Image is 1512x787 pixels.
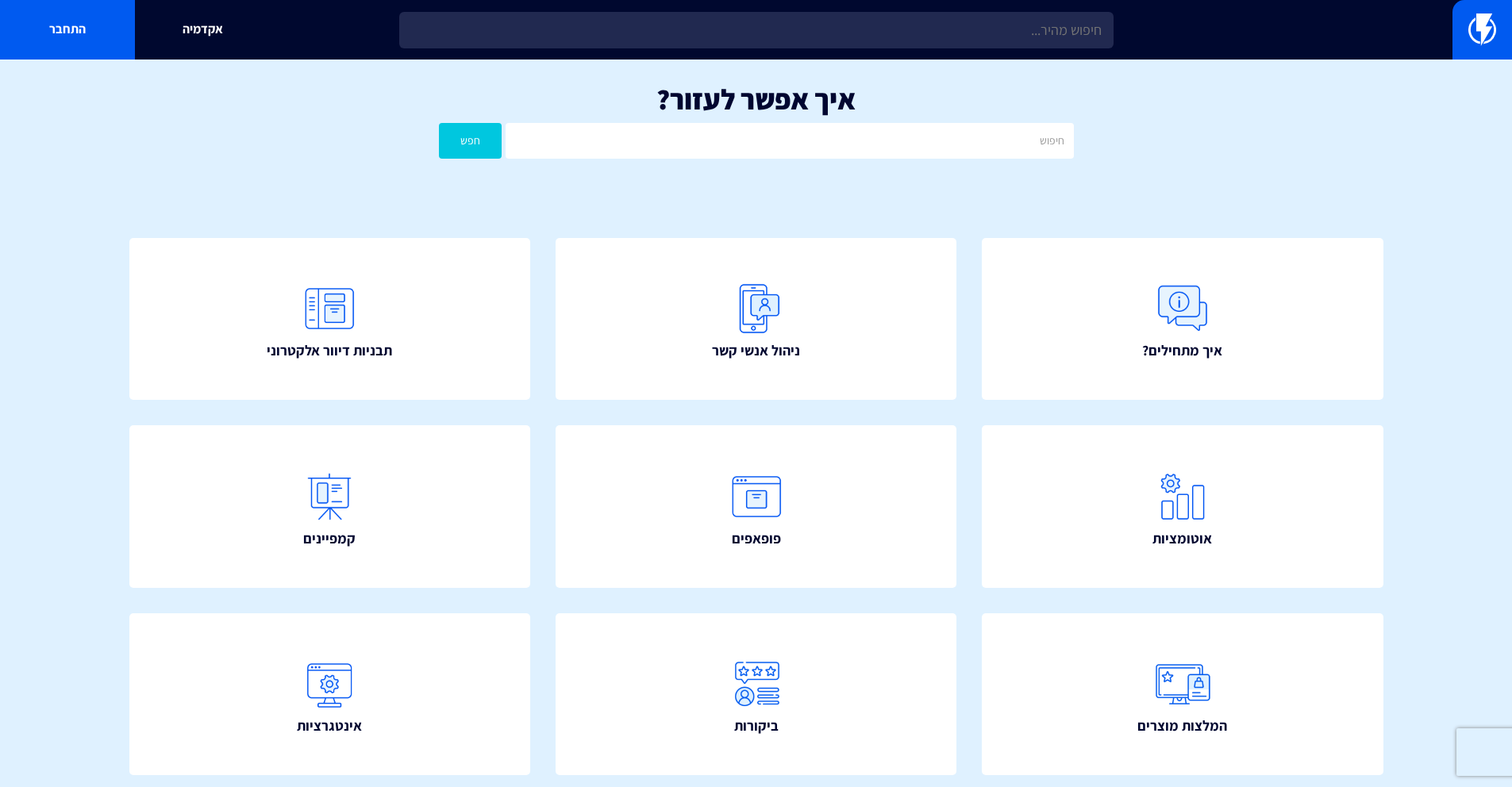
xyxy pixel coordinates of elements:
a: ניהול אנשי קשר [556,238,957,401]
a: תבניות דיוור אלקטרוני [129,238,531,401]
a: אינטגרציות [129,613,531,776]
a: ביקורות [556,613,957,776]
span: ניהול אנשי קשר [712,340,800,361]
a: פופאפים [556,425,957,588]
span: איך מתחילים? [1142,340,1222,361]
a: קמפיינים [129,425,531,588]
span: המלצות מוצרים [1137,716,1227,736]
span: אינטגרציות [297,716,362,736]
span: פופאפים [732,528,781,549]
span: ביקורות [734,716,779,736]
span: קמפיינים [303,528,356,549]
a: המלצות מוצרים [982,613,1383,776]
span: אוטומציות [1152,528,1212,549]
input: חיפוש [506,123,1073,159]
a: איך מתחילים? [982,238,1383,401]
button: חפש [439,123,502,159]
span: תבניות דיוור אלקטרוני [267,340,392,361]
h1: איך אפשר לעזור? [24,83,1488,115]
a: אוטומציות [982,425,1383,588]
input: חיפוש מהיר... [399,12,1114,48]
